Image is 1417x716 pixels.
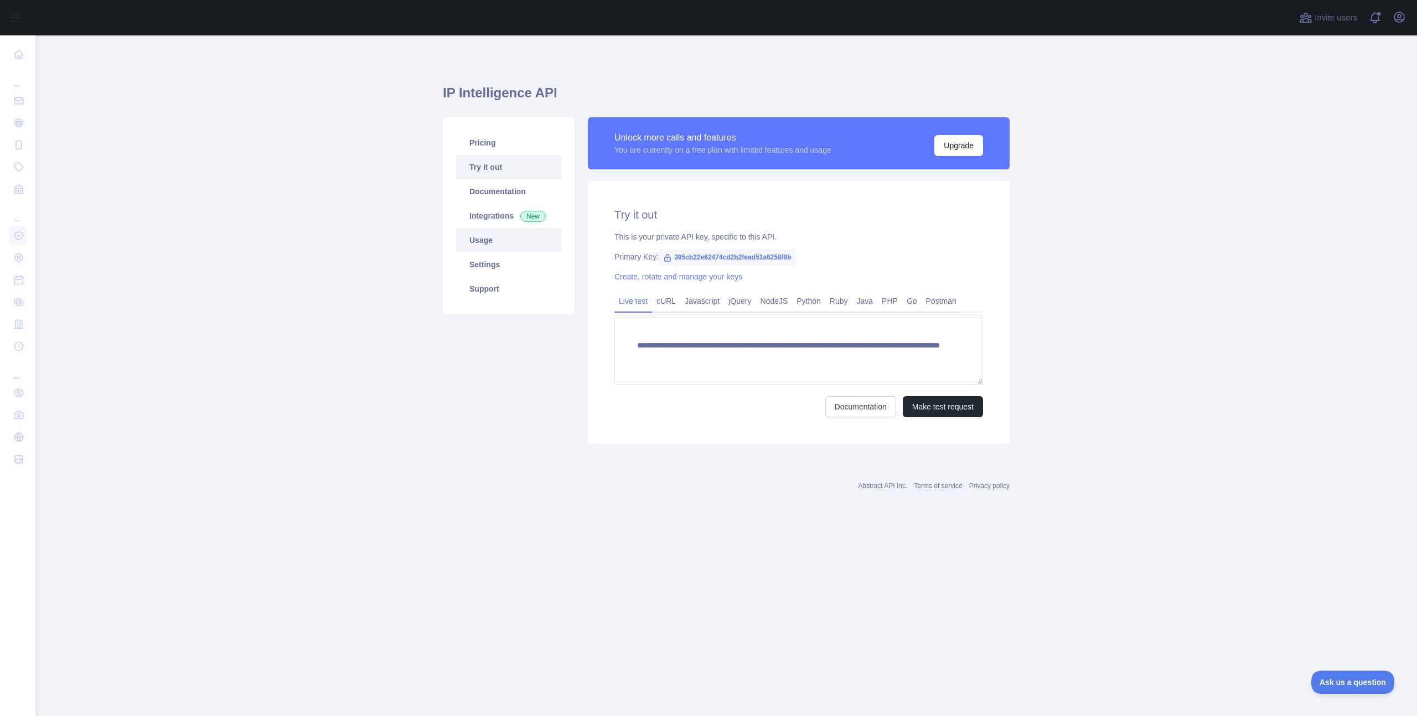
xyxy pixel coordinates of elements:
[1311,671,1395,694] iframe: Toggle Customer Support
[614,272,742,281] a: Create, rotate and manage your keys
[614,292,652,310] a: Live test
[1297,9,1359,27] button: Invite users
[443,84,1010,111] h1: IP Intelligence API
[456,155,561,179] a: Try it out
[456,131,561,155] a: Pricing
[680,292,724,310] a: Javascript
[456,277,561,301] a: Support
[792,292,825,310] a: Python
[825,292,852,310] a: Ruby
[659,249,796,266] span: 395cb22e62474cd2b2fead51a6258f8b
[614,231,983,242] div: This is your private API key, specific to this API.
[456,228,561,252] a: Usage
[652,292,680,310] a: cURL
[903,396,983,417] button: Make test request
[9,66,27,89] div: ...
[614,144,831,155] div: You are currently on a free plan with limited features and usage
[456,204,561,228] a: Integrations New
[914,482,962,490] a: Terms of service
[456,252,561,277] a: Settings
[9,359,27,381] div: ...
[934,135,983,156] button: Upgrade
[852,292,878,310] a: Java
[724,292,756,310] a: jQuery
[902,292,922,310] a: Go
[614,131,831,144] div: Unlock more calls and features
[756,292,792,310] a: NodeJS
[877,292,902,310] a: PHP
[614,207,983,222] h2: Try it out
[614,251,983,262] div: Primary Key:
[456,179,561,204] a: Documentation
[969,482,1010,490] a: Privacy policy
[922,292,961,310] a: Postman
[859,482,908,490] a: Abstract API Inc.
[1315,12,1357,24] span: Invite users
[520,211,546,222] span: New
[825,396,896,417] a: Documentation
[9,201,27,224] div: ...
